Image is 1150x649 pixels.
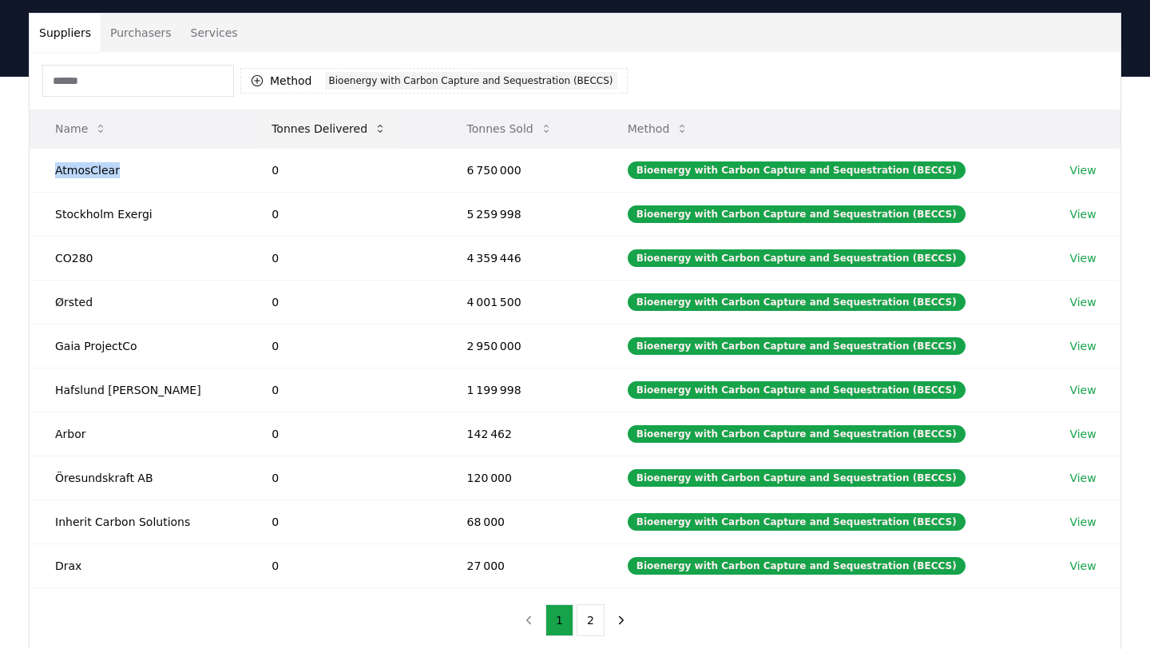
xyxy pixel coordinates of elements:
button: 2 [577,604,605,636]
div: Bioenergy with Carbon Capture and Sequestration (BECCS) [628,381,966,399]
button: Tonnes Delivered [259,113,399,145]
button: 1 [545,604,573,636]
div: Bioenergy with Carbon Capture and Sequestration (BECCS) [628,469,966,487]
div: Bioenergy with Carbon Capture and Sequestration (BECCS) [628,425,966,443]
button: Services [181,14,248,52]
button: Purchasers [101,14,181,52]
td: 0 [246,324,441,368]
td: 142 462 [442,412,602,456]
td: 4 359 446 [442,236,602,280]
td: 6 750 000 [442,148,602,192]
td: 0 [246,148,441,192]
td: 27 000 [442,543,602,587]
button: Tonnes Sold [454,113,565,145]
a: View [1069,162,1096,178]
button: Method [615,113,702,145]
td: AtmosClear [30,148,246,192]
td: 0 [246,280,441,324]
td: CO280 [30,236,246,280]
td: 0 [246,543,441,587]
td: 0 [246,192,441,236]
div: Bioenergy with Carbon Capture and Sequestration (BECCS) [628,205,966,223]
button: Name [42,113,120,145]
td: 120 000 [442,456,602,500]
a: View [1069,250,1096,266]
td: 0 [246,236,441,280]
div: Bioenergy with Carbon Capture and Sequestration (BECCS) [628,337,966,355]
td: Stockholm Exergi [30,192,246,236]
td: 0 [246,412,441,456]
a: View [1069,426,1096,442]
a: View [1069,338,1096,354]
a: View [1069,294,1096,310]
button: Suppliers [30,14,101,52]
td: 0 [246,368,441,412]
div: Bioenergy with Carbon Capture and Sequestration (BECCS) [628,513,966,531]
a: View [1069,558,1096,574]
div: Bioenergy with Carbon Capture and Sequestration (BECCS) [628,293,966,311]
td: Gaia ProjectCo [30,324,246,368]
td: 1 199 998 [442,368,602,412]
button: MethodBioenergy with Carbon Capture and Sequestration (BECCS) [240,68,628,94]
a: View [1069,514,1096,530]
td: Inherit Carbon Solutions [30,500,246,543]
div: Bioenergy with Carbon Capture and Sequestration (BECCS) [628,557,966,575]
td: 0 [246,456,441,500]
div: Bioenergy with Carbon Capture and Sequestration (BECCS) [628,249,966,267]
div: Bioenergy with Carbon Capture and Sequestration (BECCS) [325,72,617,90]
td: 5 259 998 [442,192,602,236]
td: 0 [246,500,441,543]
td: Hafslund [PERSON_NAME] [30,368,246,412]
a: View [1069,470,1096,486]
td: 2 950 000 [442,324,602,368]
td: 68 000 [442,500,602,543]
div: Bioenergy with Carbon Capture and Sequestration (BECCS) [628,161,966,179]
a: View [1069,382,1096,398]
td: 4 001 500 [442,280,602,324]
button: next page [608,604,635,636]
td: Drax [30,543,246,587]
td: Arbor [30,412,246,456]
a: View [1069,206,1096,222]
td: Öresundskraft AB [30,456,246,500]
td: Ørsted [30,280,246,324]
